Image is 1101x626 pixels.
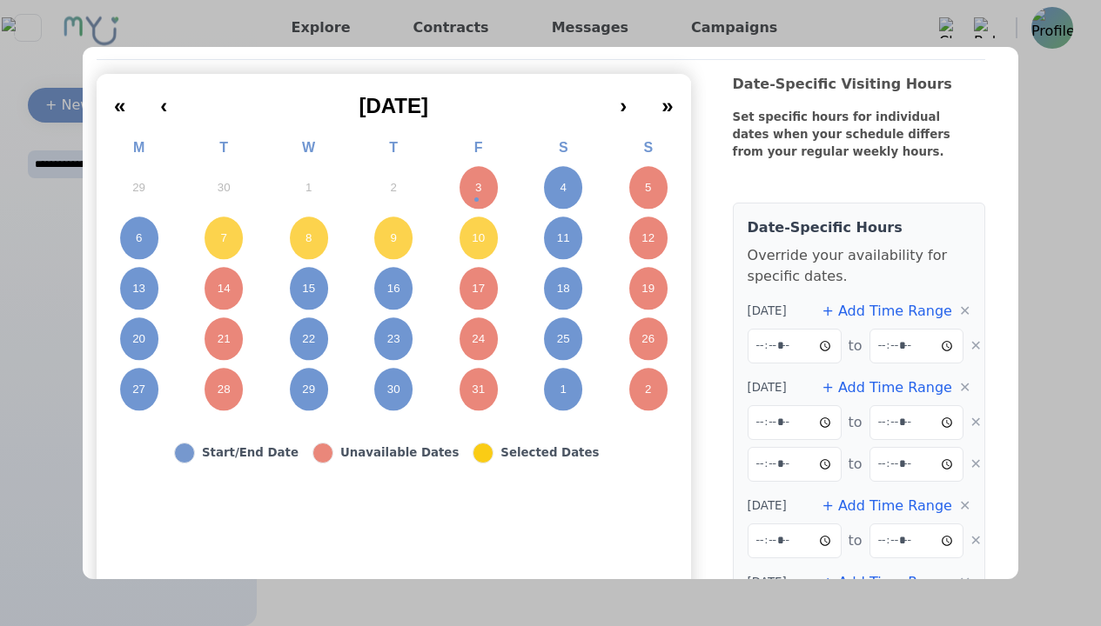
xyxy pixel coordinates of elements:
[266,364,352,415] button: October 29, 2025
[97,364,182,415] button: October 27, 2025
[340,444,459,462] div: Unavailable Dates
[959,377,970,398] button: ✕
[606,263,691,314] button: October 19, 2025
[557,230,570,246] abbr: October 11, 2025
[606,314,691,364] button: October 26, 2025
[266,163,352,213] button: October 1, 2025
[644,81,690,119] button: »
[959,496,970,516] button: ✕
[387,382,400,397] abbr: October 30, 2025
[181,263,266,314] button: October 14, 2025
[959,301,970,322] button: ✕
[436,163,521,213] button: October 3, 2025
[641,230,655,246] abbr: October 12, 2025
[641,331,655,347] abbr: October 26, 2025
[561,382,567,397] abbr: November 1, 2025
[606,364,691,415] button: November 2, 2025
[390,180,396,196] abbr: October 2, 2025
[436,263,521,314] button: October 17, 2025
[557,281,570,296] abbr: October 18, 2025
[822,496,952,516] button: + Add Time Range
[351,314,436,364] button: October 23, 2025
[849,336,863,356] span: to
[97,263,182,314] button: October 13, 2025
[733,109,961,182] div: Set specific hours for individual dates when your schedule differs from your regular weekly hours.
[387,281,400,296] abbr: October 16, 2025
[520,163,606,213] button: October 4, 2025
[202,444,299,462] div: Start/End Date
[97,163,182,213] button: September 29, 2025
[387,331,400,347] abbr: October 23, 2025
[220,230,226,246] abbr: October 7, 2025
[351,213,436,263] button: October 9, 2025
[559,140,568,155] abbr: Saturday
[645,382,651,397] abbr: November 2, 2025
[520,364,606,415] button: November 1, 2025
[520,314,606,364] button: October 25, 2025
[132,180,145,196] abbr: September 29, 2025
[970,336,982,356] button: ✕
[390,230,396,246] abbr: October 9, 2025
[219,140,228,155] abbr: Tuesday
[849,454,863,475] span: to
[748,379,787,396] span: [DATE]
[643,140,653,155] abbr: Sunday
[266,213,352,263] button: October 8, 2025
[302,331,315,347] abbr: October 22, 2025
[520,213,606,263] button: October 11, 2025
[474,140,483,155] abbr: Friday
[305,180,312,196] abbr: October 1, 2025
[436,314,521,364] button: October 24, 2025
[748,217,971,238] h4: Date-Specific Hours
[748,303,787,320] span: [DATE]
[472,331,485,347] abbr: October 24, 2025
[302,382,315,397] abbr: October 29, 2025
[132,382,145,397] abbr: October 27, 2025
[561,180,567,196] abbr: October 4, 2025
[822,377,952,398] button: + Add Time Range
[436,213,521,263] button: October 10, 2025
[472,230,485,246] abbr: October 10, 2025
[266,314,352,364] button: October 22, 2025
[181,314,266,364] button: October 21, 2025
[181,364,266,415] button: October 28, 2025
[97,81,143,119] button: «
[389,140,398,155] abbr: Thursday
[557,331,570,347] abbr: October 25, 2025
[436,364,521,415] button: October 31, 2025
[733,74,986,109] div: Date-Specific Visiting Hours
[748,497,787,515] span: [DATE]
[302,281,315,296] abbr: October 15, 2025
[305,230,312,246] abbr: October 8, 2025
[645,180,651,196] abbr: October 5, 2025
[748,574,787,591] span: [DATE]
[959,572,970,593] button: ✕
[520,263,606,314] button: October 18, 2025
[849,530,863,551] span: to
[970,454,982,475] button: ✕
[475,180,481,196] abbr: October 3, 2025
[970,412,982,433] button: ✕
[606,213,691,263] button: October 12, 2025
[97,314,182,364] button: October 20, 2025
[602,81,644,119] button: ›
[359,94,428,117] span: [DATE]
[641,281,655,296] abbr: October 19, 2025
[181,163,266,213] button: September 30, 2025
[970,530,982,551] button: ✕
[606,163,691,213] button: October 5, 2025
[266,263,352,314] button: October 15, 2025
[218,281,231,296] abbr: October 14, 2025
[133,140,144,155] abbr: Monday
[97,213,182,263] button: October 6, 2025
[218,382,231,397] abbr: October 28, 2025
[143,81,185,119] button: ‹
[472,382,485,397] abbr: October 31, 2025
[748,245,971,287] p: Override your availability for specific dates.
[181,213,266,263] button: October 7, 2025
[351,163,436,213] button: October 2, 2025
[849,412,863,433] span: to
[132,281,145,296] abbr: October 13, 2025
[136,230,142,246] abbr: October 6, 2025
[822,301,952,322] button: + Add Time Range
